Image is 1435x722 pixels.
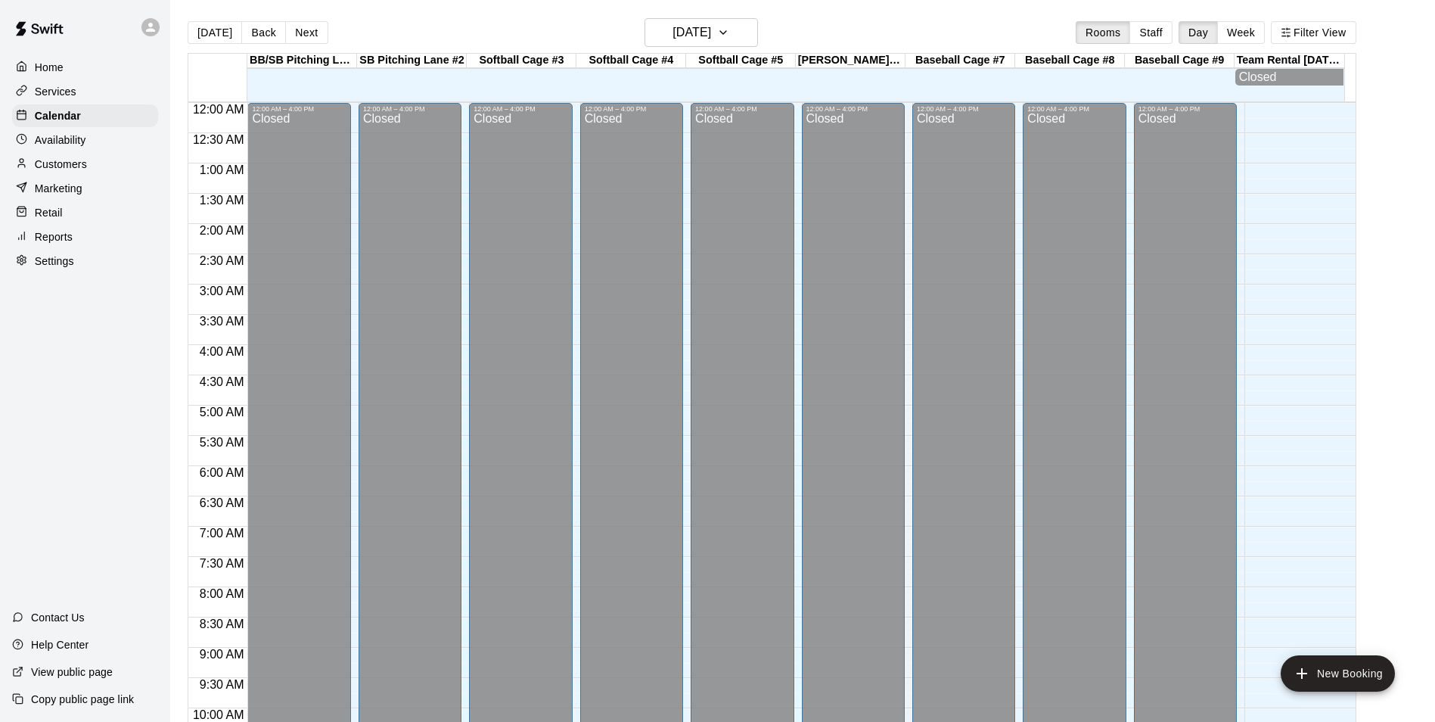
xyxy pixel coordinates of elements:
span: 9:00 AM [196,648,248,661]
button: Day [1179,21,1218,44]
span: 6:30 AM [196,496,248,509]
div: Closed [1239,70,1340,84]
div: Softball Cage #3 [467,54,576,68]
p: Copy public page link [31,692,134,707]
a: Settings [12,250,158,272]
span: 5:00 AM [196,406,248,419]
span: 2:30 AM [196,254,248,267]
div: Baseball Cage #8 [1015,54,1125,68]
span: 4:30 AM [196,375,248,388]
span: 1:00 AM [196,163,248,176]
button: Rooms [1076,21,1130,44]
a: Reports [12,226,158,248]
span: 7:00 AM [196,527,248,540]
p: Availability [35,132,86,148]
a: Customers [12,153,158,176]
span: 7:30 AM [196,557,248,570]
button: [DATE] [645,18,758,47]
p: Contact Us [31,610,85,625]
div: Softball Cage #4 [576,54,686,68]
a: Marketing [12,177,158,200]
div: [PERSON_NAME] #6 [796,54,905,68]
h6: [DATE] [672,22,711,43]
button: Back [241,21,286,44]
div: Baseball Cage #9 [1125,54,1235,68]
div: 12:00 AM – 4:00 PM [363,105,457,113]
button: Next [285,21,328,44]
a: Retail [12,201,158,224]
div: 12:00 AM – 4:00 PM [585,105,679,113]
p: Retail [35,205,63,220]
button: add [1281,655,1395,692]
div: 12:00 AM – 4:00 PM [695,105,789,113]
span: 3:30 AM [196,315,248,328]
a: Services [12,80,158,103]
span: 8:30 AM [196,618,248,630]
span: 3:00 AM [196,285,248,297]
p: Home [35,60,64,75]
span: 12:00 AM [189,103,248,116]
p: Settings [35,254,74,269]
div: 12:00 AM – 4:00 PM [806,105,900,113]
p: Customers [35,157,87,172]
button: Week [1217,21,1265,44]
span: 12:30 AM [189,133,248,146]
div: 12:00 AM – 4:00 PM [917,105,1011,113]
span: 2:00 AM [196,224,248,237]
span: 4:00 AM [196,345,248,358]
span: 6:00 AM [196,466,248,479]
div: 12:00 AM – 4:00 PM [474,105,567,113]
span: 10:00 AM [189,708,248,721]
div: BB/SB Pitching Lane #1 [247,54,357,68]
span: 9:30 AM [196,678,248,691]
div: Team Rental [DATE] Special (2 Hours) [1235,54,1344,68]
span: 8:00 AM [196,587,248,600]
button: [DATE] [188,21,242,44]
div: SB Pitching Lane #2 [357,54,467,68]
div: 12:00 AM – 4:00 PM [1138,105,1232,113]
a: Calendar [12,104,158,127]
p: Reports [35,229,73,244]
span: 5:30 AM [196,436,248,449]
p: View public page [31,664,113,680]
p: Marketing [35,181,82,196]
button: Filter View [1271,21,1356,44]
div: Baseball Cage #7 [905,54,1015,68]
a: Home [12,56,158,79]
div: Softball Cage #5 [686,54,796,68]
p: Calendar [35,108,81,123]
p: Help Center [31,637,89,652]
p: Services [35,84,76,99]
button: Staff [1129,21,1173,44]
span: 1:30 AM [196,194,248,207]
a: Availability [12,129,158,151]
div: 12:00 AM – 4:00 PM [1027,105,1121,113]
div: 12:00 AM – 4:00 PM [252,105,346,113]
